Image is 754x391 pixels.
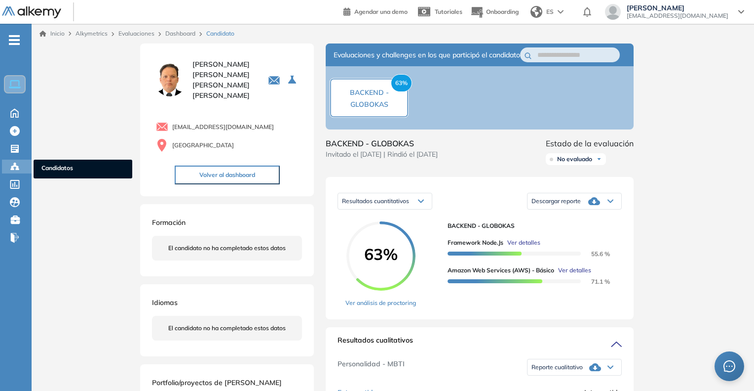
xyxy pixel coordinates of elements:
button: Seleccione la evaluación activa [284,71,302,89]
span: Onboarding [486,8,519,15]
a: Evaluaciones [118,30,154,37]
img: world [530,6,542,18]
span: Ver detalles [558,266,591,275]
span: ES [546,7,554,16]
span: [PERSON_NAME] [627,4,728,12]
img: Ícono de flecha [596,156,602,162]
img: arrow [558,10,564,14]
span: 71.1 % [579,278,610,285]
button: Ver detalles [554,266,591,275]
span: Candidatos [41,164,124,174]
span: Idiomas [152,298,178,307]
span: [EMAIL_ADDRESS][DOMAIN_NAME] [627,12,728,20]
button: Onboarding [470,1,519,23]
span: Resultados cuantitativos [342,197,409,205]
span: Descargar reporte [531,197,581,205]
a: Ver análisis de proctoring [345,299,416,307]
span: No evaluado [557,155,592,163]
span: Candidato [206,29,234,38]
span: Amazon Web Services (AWS) - Básico [448,266,554,275]
span: Invitado el [DATE] | Rindió el [DATE] [326,149,438,160]
img: PROFILE_MENU_LOGO_USER [152,62,188,98]
span: Personalidad - MBTI [338,359,405,376]
span: Agendar una demo [354,8,408,15]
span: BACKEND - GLOBOKAS [448,221,614,230]
span: Framework Node.js [448,238,503,247]
span: message [723,360,735,372]
i: - [9,39,20,41]
span: Formación [152,218,186,227]
span: Resultados cualitativos [338,335,413,351]
span: 63% [346,246,415,262]
span: Evaluaciones y challenges en los que participó el candidato [334,50,520,60]
span: Estado de la evaluación [546,137,634,149]
a: Agendar una demo [343,5,408,17]
span: [GEOGRAPHIC_DATA] [172,141,234,150]
span: El candidato no ha completado estos datos [168,324,286,333]
span: Tutoriales [435,8,462,15]
span: 55.6 % [579,250,610,258]
img: Logo [2,6,61,19]
span: [PERSON_NAME] [PERSON_NAME] [PERSON_NAME] [PERSON_NAME] [192,59,256,101]
span: [EMAIL_ADDRESS][DOMAIN_NAME] [172,123,274,131]
span: Ver detalles [507,238,540,247]
a: Inicio [39,29,65,38]
span: 63% [391,74,412,92]
button: Ver detalles [503,238,540,247]
span: Alkymetrics [75,30,108,37]
span: BACKEND - GLOBOKAS [326,137,438,149]
span: El candidato no ha completado estos datos [168,244,286,253]
span: BACKEND - GLOBOKAS [350,88,389,109]
a: Dashboard [165,30,195,37]
button: Volver al dashboard [175,166,280,184]
span: Reporte cualitativo [531,363,583,371]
